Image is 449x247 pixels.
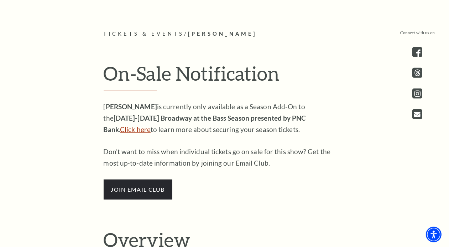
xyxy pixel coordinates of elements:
p: / [104,30,346,39]
a: Open this option - open in a new tab [412,109,422,119]
a: instagram - open in a new tab [412,89,422,99]
p: Connect with us on [400,30,435,36]
p: is currently only available as a Season Add-On to the . to learn more about securing your season ... [104,101,335,135]
a: threads.com - open in a new tab [412,68,422,78]
span: join email club [104,180,172,200]
span: [PERSON_NAME] [188,31,257,37]
span: Tickets & Events [104,31,184,37]
a: facebook - open in a new tab [412,47,422,57]
div: Accessibility Menu [426,227,442,242]
p: Don't want to miss when individual tickets go on sale for this show? Get the most up-to-date info... [104,146,335,169]
a: join email club [104,185,172,193]
h2: On-Sale Notification [104,62,346,91]
a: Click here to learn more about securing your season tickets [120,125,151,133]
strong: [DATE]-[DATE] Broadway at the Bass Season presented by PNC Bank [104,114,306,133]
strong: [PERSON_NAME] [104,102,157,111]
